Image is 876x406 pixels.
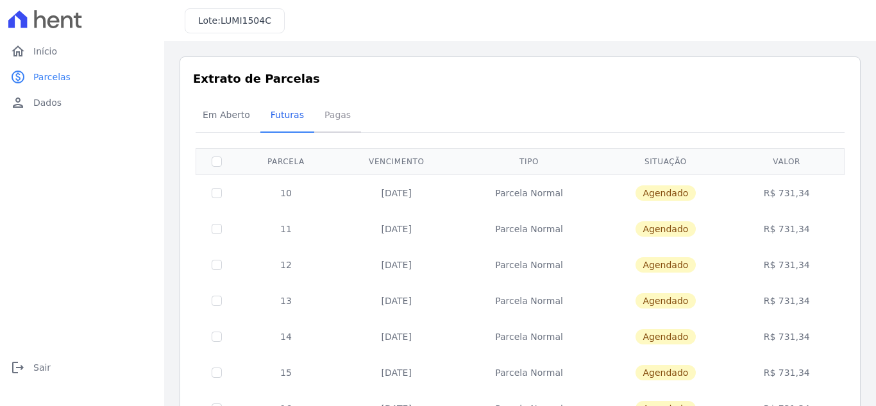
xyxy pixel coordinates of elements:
span: Início [33,45,57,58]
td: Parcela Normal [459,247,600,283]
span: Sair [33,361,51,374]
td: R$ 731,34 [732,174,842,211]
th: Valor [732,148,842,174]
span: Agendado [636,257,696,273]
td: 11 [237,211,335,247]
td: [DATE] [335,283,459,319]
td: 10 [237,174,335,211]
th: Situação [600,148,731,174]
td: 15 [237,355,335,391]
td: 12 [237,247,335,283]
a: personDados [5,90,159,115]
i: home [10,44,26,59]
i: paid [10,69,26,85]
td: Parcela Normal [459,283,600,319]
td: [DATE] [335,174,459,211]
span: Agendado [636,185,696,201]
i: person [10,95,26,110]
a: Em Aberto [192,99,260,133]
td: Parcela Normal [459,319,600,355]
td: R$ 731,34 [732,211,842,247]
td: Parcela Normal [459,211,600,247]
span: Dados [33,96,62,109]
td: [DATE] [335,355,459,391]
td: 14 [237,319,335,355]
a: homeInício [5,38,159,64]
td: [DATE] [335,319,459,355]
h3: Extrato de Parcelas [193,70,847,87]
span: Parcelas [33,71,71,83]
td: 13 [237,283,335,319]
a: Futuras [260,99,314,133]
a: paidParcelas [5,64,159,90]
td: Parcela Normal [459,174,600,211]
th: Tipo [459,148,600,174]
td: R$ 731,34 [732,319,842,355]
td: [DATE] [335,247,459,283]
td: [DATE] [335,211,459,247]
span: Em Aberto [195,102,258,128]
a: logoutSair [5,355,159,380]
th: Parcela [237,148,335,174]
span: Agendado [636,329,696,344]
h3: Lote: [198,14,271,28]
span: Agendado [636,365,696,380]
td: R$ 731,34 [732,247,842,283]
td: R$ 731,34 [732,355,842,391]
td: R$ 731,34 [732,283,842,319]
span: Futuras [263,102,312,128]
td: Parcela Normal [459,355,600,391]
span: Pagas [317,102,358,128]
a: Pagas [314,99,361,133]
span: Agendado [636,221,696,237]
i: logout [10,360,26,375]
span: Agendado [636,293,696,309]
th: Vencimento [335,148,459,174]
span: LUMI1504C [221,15,271,26]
